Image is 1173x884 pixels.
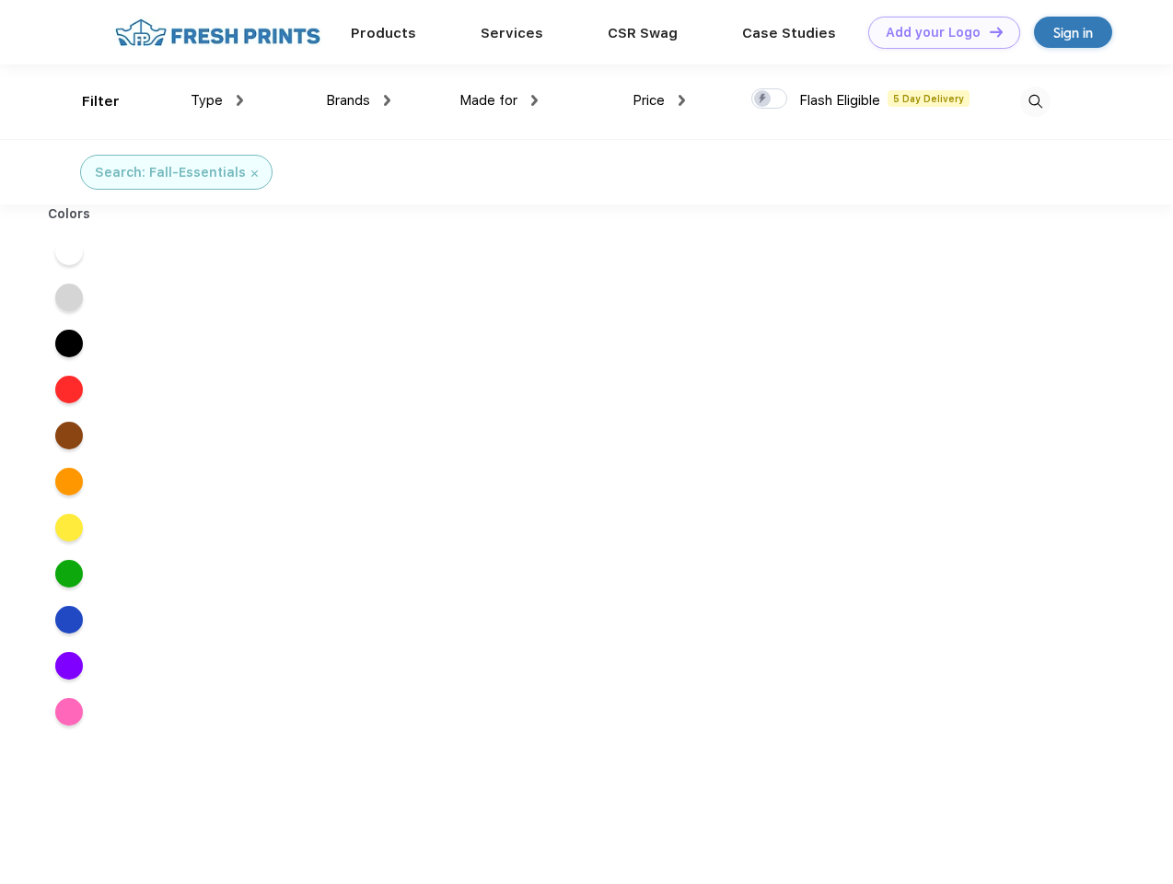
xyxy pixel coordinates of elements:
[251,170,258,177] img: filter_cancel.svg
[799,92,880,109] span: Flash Eligible
[679,95,685,106] img: dropdown.png
[110,17,326,49] img: fo%20logo%202.webp
[237,95,243,106] img: dropdown.png
[633,92,665,109] span: Price
[326,92,370,109] span: Brands
[34,204,105,224] div: Colors
[82,91,120,112] div: Filter
[888,90,970,107] span: 5 Day Delivery
[459,92,517,109] span: Made for
[531,95,538,106] img: dropdown.png
[886,25,981,41] div: Add your Logo
[351,25,416,41] a: Products
[95,163,246,182] div: Search: Fall-Essentials
[191,92,223,109] span: Type
[1034,17,1112,48] a: Sign in
[990,27,1003,37] img: DT
[384,95,390,106] img: dropdown.png
[1053,22,1093,43] div: Sign in
[1020,87,1051,117] img: desktop_search.svg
